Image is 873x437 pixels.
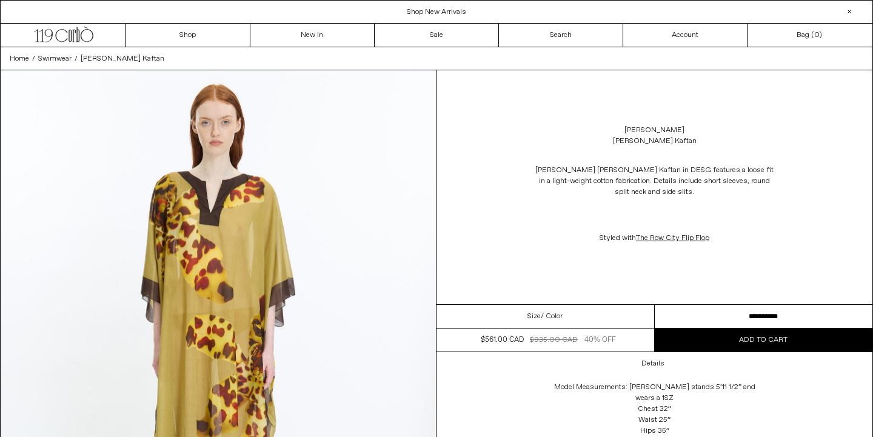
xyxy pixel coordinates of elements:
[81,53,164,64] a: [PERSON_NAME] Kaftan
[375,24,499,47] a: Sale
[748,24,872,47] a: Bag ()
[10,54,29,64] span: Home
[250,24,375,47] a: New In
[533,227,776,250] p: Styled with
[530,335,578,345] div: $935.00 CAD
[623,24,748,47] a: Account
[407,7,466,17] a: Shop New Arrivals
[541,311,563,322] span: / Color
[38,54,72,64] span: Swimwear
[527,311,541,322] span: Size
[584,335,616,345] div: 40% OFF
[499,24,623,47] a: Search
[81,54,164,64] span: [PERSON_NAME] Kaftan
[655,329,873,352] button: Add to cart
[814,30,822,41] span: )
[126,24,250,47] a: Shop
[636,233,709,243] a: The Row City Flip Flop
[481,335,524,345] div: $561.00 CAD
[533,159,776,204] p: [PERSON_NAME] [PERSON_NAME] Kaftan in DESG features a loose fit in a light-weight cotton fabricat...
[814,30,819,40] span: 0
[624,125,684,136] a: [PERSON_NAME]
[10,53,29,64] a: Home
[739,335,788,345] span: Add to cart
[75,53,78,64] span: /
[38,53,72,64] a: Swimwear
[613,136,697,147] div: [PERSON_NAME] Kaftan
[641,359,664,368] h3: Details
[32,53,35,64] span: /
